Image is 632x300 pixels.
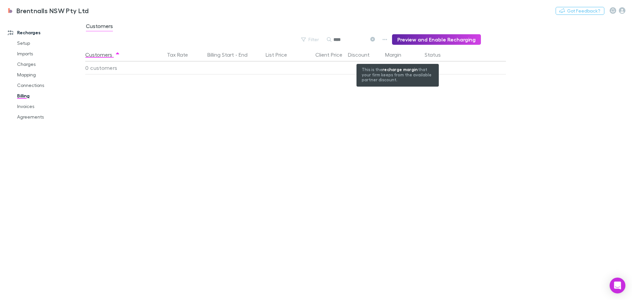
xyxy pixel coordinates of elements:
[11,91,89,101] a: Billing
[3,3,93,18] a: Brentnalls NSW Pty Ltd
[11,69,89,80] a: Mapping
[11,38,89,48] a: Setup
[86,23,113,31] span: Customers
[315,48,350,61] button: Client Price
[11,80,89,91] a: Connections
[348,48,378,61] button: Discount
[207,48,255,61] button: Billing Start - End
[16,7,89,14] h3: Brentnalls NSW Pty Ltd
[167,48,196,61] button: Tax Rate
[11,101,89,112] a: Invoices
[11,59,89,69] a: Charges
[266,48,295,61] button: List Price
[85,61,164,74] div: 0 customers
[85,48,120,61] button: Customers
[385,48,409,61] div: Margin
[425,48,449,61] button: Status
[610,278,625,293] div: Open Intercom Messenger
[1,27,89,38] a: Recharges
[556,7,604,15] button: Got Feedback?
[11,48,89,59] a: Imports
[392,34,481,45] button: Preview and Enable Recharging
[7,7,14,14] img: Brentnalls NSW Pty Ltd's Logo
[298,36,323,43] button: Filter
[11,112,89,122] a: Agreements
